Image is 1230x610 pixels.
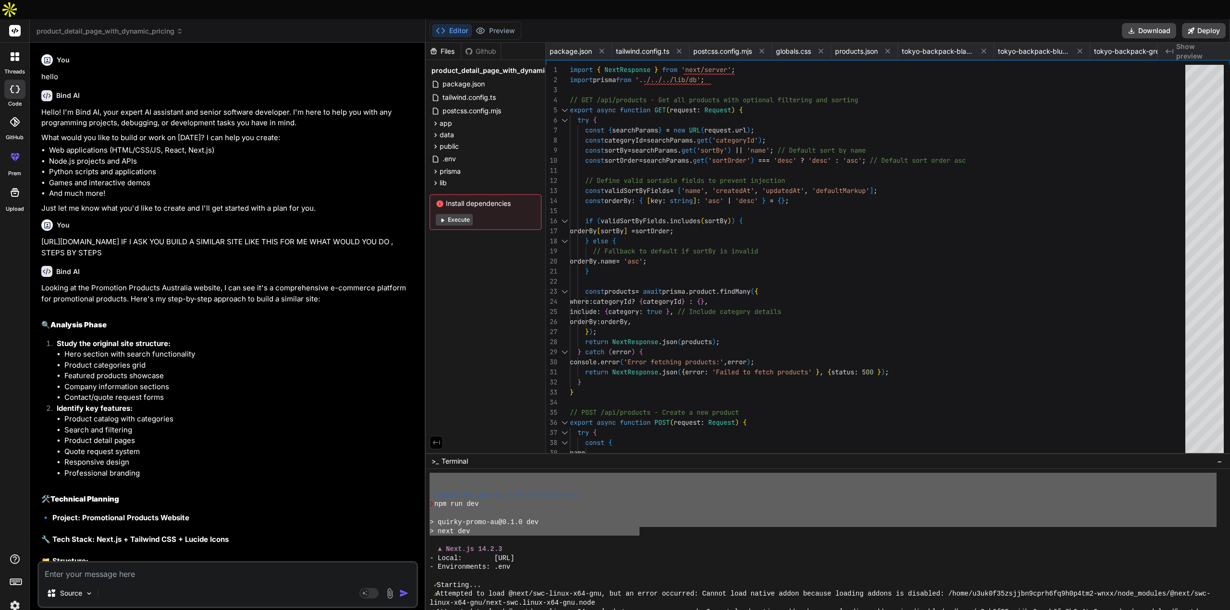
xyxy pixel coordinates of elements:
span: { [739,106,743,114]
span: 'desc' [735,196,758,205]
li: Games and interactive demos [49,178,416,189]
span: ? [800,156,804,165]
span: tailwind.config.ts [442,92,497,103]
span: 'name' [747,146,770,155]
span: : [697,106,701,114]
span: { [593,116,597,124]
span: app [440,119,452,128]
span: === [758,156,770,165]
span: postcss.config.mjs [693,47,752,56]
span: ] [624,227,627,235]
div: Files [426,47,461,56]
span: ) [589,327,593,336]
span: tailwind.config.ts [616,47,669,56]
span: from [662,65,677,74]
span: : [689,297,693,306]
span: ; [643,257,647,265]
span: URL [689,126,701,134]
span: '../../../lib/db' [635,75,701,84]
span: .env [442,153,457,165]
span: orderBy [570,227,597,235]
span: categoryId [643,297,681,306]
span: 'desc' [774,156,797,165]
span: string [670,196,693,205]
span: key [651,196,662,205]
span: , [627,317,631,326]
span: postcss.config.mjs [442,105,502,117]
span: ( [597,216,601,225]
span: ) [631,347,635,356]
span: new [674,126,685,134]
span: . [685,287,689,296]
span: . [666,216,670,225]
span: tokyo-backpack-black.jpg [902,47,974,56]
span: from [616,75,631,84]
span: } [762,196,766,205]
span: { [639,347,643,356]
div: 6 [546,115,557,125]
span: import [570,65,593,74]
span: where [570,297,589,306]
div: 5 [546,105,557,115]
span: products.json [835,47,878,56]
div: 25 [546,307,557,317]
span: try [578,116,589,124]
span: NextResponse [604,65,651,74]
label: prem [8,169,21,178]
span: public [440,142,459,151]
span: 'desc' [808,156,831,165]
span: request [670,106,697,114]
li: And much more! [49,188,416,199]
span: json [662,337,677,346]
span: { [604,307,608,316]
label: threads [4,68,25,76]
span: : [662,196,666,205]
h6: You [57,55,70,65]
span: get [681,146,693,155]
span: ( [701,216,704,225]
span: searchParams [631,146,677,155]
span: function [620,106,651,114]
div: 9 [546,145,557,155]
span: || [735,146,743,155]
span: : [597,307,601,316]
span: ( [608,347,612,356]
span: . [677,146,681,155]
span: Show preview [1176,42,1222,61]
span: if [585,216,593,225]
span: // Default sort order asc [870,156,966,165]
div: Click to collapse the range. [558,216,571,226]
div: 8 [546,135,557,145]
span: orderBy [570,317,597,326]
span: { [754,287,758,296]
span: 'sortOrder' [708,156,750,165]
span: ; [670,227,674,235]
span: } [681,297,685,306]
li: Hero section with search functionality [64,349,416,360]
button: Editor [432,24,472,37]
span: 'Error fetching products:' [624,358,724,366]
span: ) [758,136,762,144]
span: : [631,196,635,205]
label: GitHub [6,133,24,142]
span: . [693,136,697,144]
div: 22 [546,276,557,287]
span: const [585,156,604,165]
span: ( [708,136,712,144]
span: : [639,307,643,316]
span: prisma [593,75,616,84]
button: Execute [436,214,473,226]
h6: Bind AI [56,91,80,100]
img: Pick Models [85,589,93,598]
span: : [589,297,593,306]
span: ) [727,146,731,155]
span: const [585,186,604,195]
span: orderBy [570,257,597,265]
span: prisma [662,287,685,296]
li: Product categories grid [64,360,416,371]
span: orderBy [604,196,631,205]
span: searchParams [647,136,693,144]
span: ( [704,156,708,165]
span: { [777,196,781,205]
span: const [585,146,604,155]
